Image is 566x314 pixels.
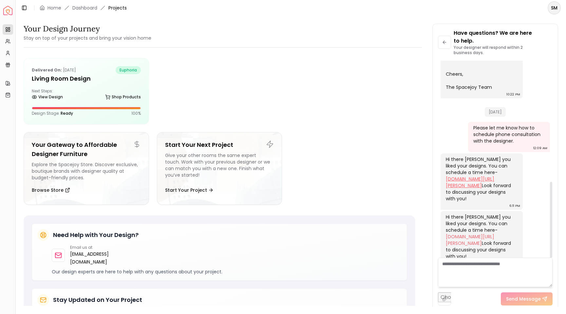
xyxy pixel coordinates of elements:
[61,110,73,116] span: Ready
[47,5,61,11] a: Home
[165,152,274,181] div: Give your other rooms the same expert touch. Work with your previous designer or we can match you...
[473,125,544,144] div: Please let me know how to schedule phone consultation with the designer.
[32,74,141,83] h5: Living Room design
[157,132,282,205] a: Start Your Next ProjectGive your other rooms the same expert touch. Work with your previous desig...
[108,5,127,11] span: Projects
[116,66,141,74] span: euphoria
[53,230,139,240] h5: Need Help with Your Design?
[32,92,63,102] a: View Design
[32,140,141,159] h5: Your Gateway to Affordable Designer Furniture
[454,45,553,55] p: Your designer will respond within 2 business days.
[40,5,127,11] nav: breadcrumb
[509,203,520,209] div: 6:11 PM
[3,6,12,15] img: Spacejoy Logo
[32,88,141,102] div: Next Steps:
[24,24,151,34] h3: Your Design Journey
[52,268,402,275] p: Our design experts are here to help with any questions about your project.
[32,66,76,74] p: [DATE]
[70,245,131,250] p: Email us at
[3,6,12,15] a: Spacejoy
[165,140,274,149] h5: Start Your Next Project
[446,233,494,246] a: [DOMAIN_NAME][URL][PERSON_NAME]
[446,214,516,260] div: Hi there [PERSON_NAME] you liked your designs. You can schedule a time here- Look forward to disc...
[533,145,547,151] div: 12:09 AM
[32,161,141,181] div: Explore the Spacejoy Store. Discover exclusive, boutique brands with designer quality at budget-f...
[32,184,70,197] button: Browse Store
[24,35,151,41] small: Stay on top of your projects and bring your vision home
[454,29,553,45] p: Have questions? We are here to help.
[32,67,62,73] b: Delivered on:
[105,92,141,102] a: Shop Products
[506,91,520,98] div: 10:22 PM
[548,2,560,14] span: SM
[32,111,73,116] p: Design Stage:
[53,295,142,304] h5: Stay Updated on Your Project
[72,5,97,11] a: Dashboard
[131,111,141,116] p: 100 %
[70,250,131,266] a: [EMAIL_ADDRESS][DOMAIN_NAME]
[548,1,561,14] button: SM
[24,132,149,205] a: Your Gateway to Affordable Designer FurnitureExplore the Spacejoy Store. Discover exclusive, bout...
[165,184,214,197] button: Start Your Project
[446,176,494,189] a: [DOMAIN_NAME][URL][PERSON_NAME]
[485,107,506,117] span: [DATE]
[446,156,516,202] div: Hi there [PERSON_NAME] you liked your designs. You can schedule a time here- Look forward to disc...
